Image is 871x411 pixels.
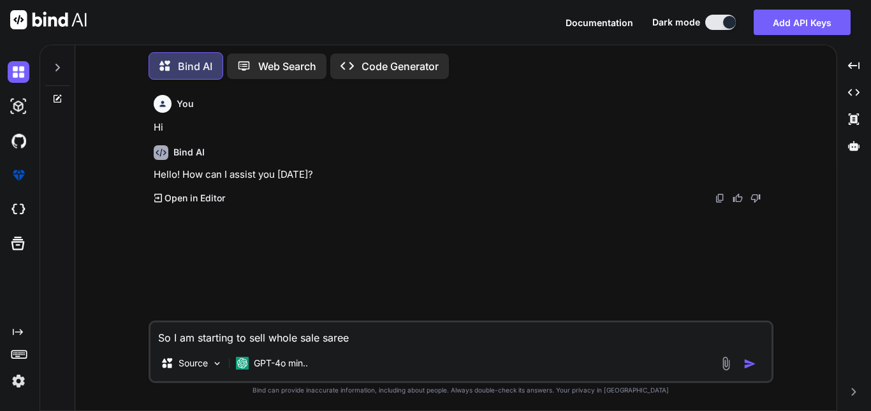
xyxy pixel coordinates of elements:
p: Code Generator [362,59,439,74]
p: Bind AI [178,59,212,74]
img: like [733,193,743,203]
img: darkChat [8,61,29,83]
button: Documentation [566,16,633,29]
img: Bind AI [10,10,87,29]
p: Hi [154,120,771,135]
img: githubDark [8,130,29,152]
textarea: So I am starting to sell whole sale saree [150,322,772,345]
h6: You [177,97,194,110]
img: dislike [750,193,761,203]
p: Source [179,357,208,370]
p: GPT-4o min.. [254,357,308,370]
img: icon [743,357,756,370]
span: Documentation [566,17,633,28]
img: Pick Models [212,358,223,369]
button: Add API Keys [754,10,851,35]
img: attachment [719,356,733,371]
p: Open in Editor [165,192,225,205]
img: copy [715,193,725,203]
img: cloudideIcon [8,199,29,220]
img: premium [8,164,29,186]
p: Hello! How can I assist you [DATE]? [154,168,771,182]
img: settings [8,370,29,392]
span: Dark mode [652,16,700,29]
h6: Bind AI [173,146,205,159]
p: Bind can provide inaccurate information, including about people. Always double-check its answers.... [149,386,773,395]
p: Web Search [258,59,316,74]
img: darkAi-studio [8,96,29,117]
img: GPT-4o mini [236,357,249,370]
